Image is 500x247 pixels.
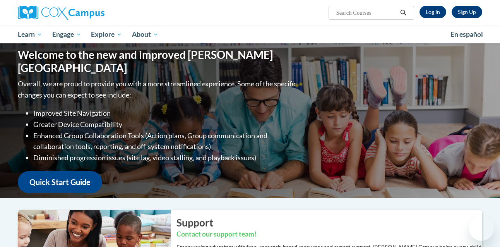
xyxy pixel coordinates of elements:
a: Quick Start Guide [18,171,102,193]
a: Cox Campus [18,6,165,20]
h3: Contact our support team! [176,230,482,239]
img: Cox Campus [18,6,104,20]
iframe: Button to launch messaging window [469,216,494,241]
a: Log In [420,6,446,18]
input: Search Courses [336,8,397,17]
button: Search [397,8,409,17]
li: Enhanced Group Collaboration Tools (Action plans, Group communication and collaboration tools, re... [33,130,298,153]
a: Engage [47,26,86,43]
a: Register [452,6,482,18]
h1: Welcome to the new and improved [PERSON_NAME][GEOGRAPHIC_DATA] [18,48,298,74]
span: About [132,30,158,39]
li: Greater Device Compatibility [33,119,298,130]
a: About [127,26,163,43]
a: En español [445,26,488,43]
span: Learn [18,30,42,39]
a: Learn [13,26,47,43]
h2: Support [176,216,482,230]
span: Explore [91,30,122,39]
p: Overall, we are proud to provide you with a more streamlined experience. Some of the specific cha... [18,78,298,101]
li: Improved Site Navigation [33,108,298,119]
span: En español [450,30,483,38]
a: Explore [86,26,127,43]
span: Engage [52,30,81,39]
div: Main menu [6,26,494,43]
li: Diminished progression issues (site lag, video stalling, and playback issues) [33,152,298,163]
